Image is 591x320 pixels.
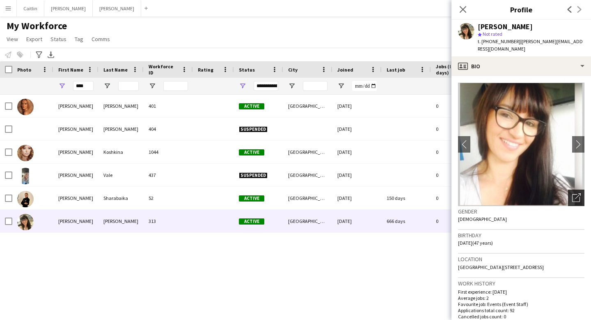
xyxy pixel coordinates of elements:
[478,23,533,30] div: [PERSON_NAME]
[283,141,332,163] div: [GEOGRAPHIC_DATA]
[387,67,405,73] span: Last job
[431,164,484,186] div: 0
[239,103,264,109] span: Active
[53,95,98,117] div: [PERSON_NAME]
[17,214,34,230] img: Anna Murphy
[458,280,584,287] h3: Work history
[71,34,87,44] a: Tag
[458,301,584,307] p: Favourite job: Events (Event Staff)
[478,38,520,44] span: t. [PHONE_NUMBER]
[239,149,264,155] span: Active
[149,82,156,90] button: Open Filter Menu
[431,118,484,140] div: 0
[458,295,584,301] p: Average jobs: 2
[17,0,44,16] button: Caitlin
[239,67,255,73] span: Status
[53,141,98,163] div: [PERSON_NAME]
[7,20,67,32] span: My Workforce
[53,187,98,209] div: [PERSON_NAME]
[75,35,83,43] span: Tag
[337,82,345,90] button: Open Filter Menu
[98,95,144,117] div: [PERSON_NAME]
[198,67,213,73] span: Rating
[88,34,113,44] a: Comms
[53,164,98,186] div: [PERSON_NAME]
[352,81,377,91] input: Joined Filter Input
[144,141,193,163] div: 1044
[288,82,295,90] button: Open Filter Menu
[458,240,493,246] span: [DATE] (47 years)
[568,190,584,206] div: Open photos pop-in
[332,95,382,117] div: [DATE]
[332,118,382,140] div: [DATE]
[58,82,66,90] button: Open Filter Menu
[431,95,484,117] div: 0
[73,81,94,91] input: First Name Filter Input
[332,164,382,186] div: [DATE]
[17,191,34,207] img: Hanna Sharabaika
[103,67,128,73] span: Last Name
[93,0,141,16] button: [PERSON_NAME]
[34,50,44,60] app-action-btn: Advanced filters
[478,38,583,52] span: | [PERSON_NAME][EMAIL_ADDRESS][DOMAIN_NAME]
[144,164,193,186] div: 437
[382,210,431,232] div: 666 days
[458,216,507,222] span: [DEMOGRAPHIC_DATA]
[239,82,246,90] button: Open Filter Menu
[3,34,21,44] a: View
[144,210,193,232] div: 313
[53,210,98,232] div: [PERSON_NAME]
[458,208,584,215] h3: Gender
[332,141,382,163] div: [DATE]
[58,67,83,73] span: First Name
[303,81,328,91] input: City Filter Input
[458,307,584,313] p: Applications total count: 92
[44,0,93,16] button: [PERSON_NAME]
[149,63,178,76] span: Workforce ID
[53,118,98,140] div: [PERSON_NAME]
[17,168,34,184] img: Hannah Vale
[118,81,139,91] input: Last Name Filter Input
[239,218,264,225] span: Active
[46,50,56,60] app-action-btn: Export XLSX
[458,289,584,295] p: First experience: [DATE]
[98,164,144,186] div: Vale
[98,210,144,232] div: [PERSON_NAME]
[451,4,591,15] h3: Profile
[26,35,42,43] span: Export
[239,172,268,179] span: Suspended
[288,67,298,73] span: City
[436,63,470,76] span: Jobs (last 90 days)
[239,195,264,202] span: Active
[458,255,584,263] h3: Location
[431,187,484,209] div: 0
[103,82,111,90] button: Open Filter Menu
[47,34,70,44] a: Status
[98,118,144,140] div: [PERSON_NAME]
[92,35,110,43] span: Comms
[239,126,268,132] span: Suspended
[50,35,66,43] span: Status
[144,118,193,140] div: 404
[144,95,193,117] div: 401
[17,67,31,73] span: Photo
[337,67,353,73] span: Joined
[283,187,332,209] div: [GEOGRAPHIC_DATA]
[283,164,332,186] div: [GEOGRAPHIC_DATA]
[458,313,584,320] p: Cancelled jobs count: 0
[163,81,188,91] input: Workforce ID Filter Input
[283,210,332,232] div: [GEOGRAPHIC_DATA]
[382,187,431,209] div: 150 days
[98,187,144,209] div: Sharabaika
[458,83,584,206] img: Crew avatar or photo
[431,210,484,232] div: 0
[7,35,18,43] span: View
[451,56,591,76] div: Bio
[458,264,544,270] span: [GEOGRAPHIC_DATA][STREET_ADDRESS]
[23,34,46,44] a: Export
[458,232,584,239] h3: Birthday
[332,210,382,232] div: [DATE]
[17,145,34,161] img: Anna Koshkina
[431,141,484,163] div: 0
[144,187,193,209] div: 52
